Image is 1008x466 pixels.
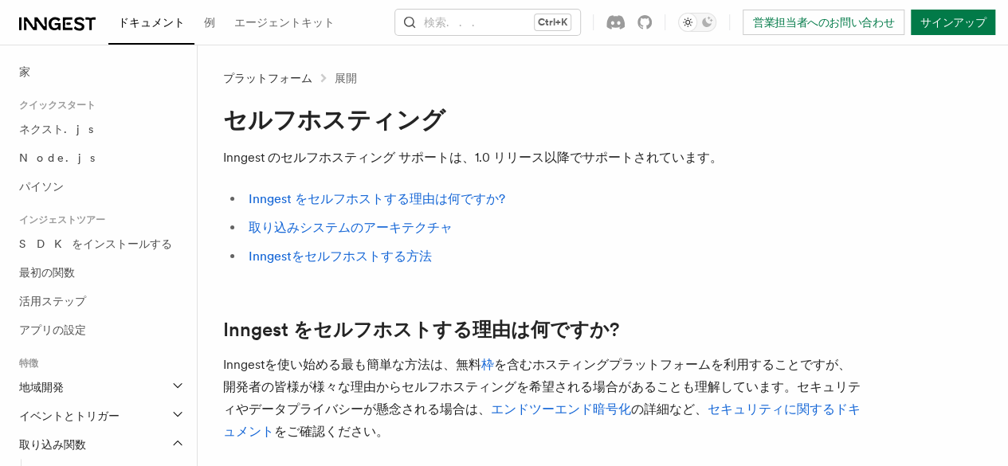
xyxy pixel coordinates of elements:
a: パイソン [13,172,187,201]
a: Node.js [13,143,187,172]
font: 最初の関数 [19,266,75,279]
font: SDKをインストールする [19,237,172,250]
font: をご確認ください。 [274,424,389,439]
font: 特徴 [19,358,38,369]
a: 取り込みシステムのアーキテクチャ [249,220,453,235]
font: Inngestを使い始める最も簡単な方法は、無料 [223,357,481,372]
a: ドキュメント [108,5,194,45]
font: Node.js [19,151,95,164]
a: 営業担当者へのお問い合わせ [743,10,904,35]
a: ネクスト.js [13,115,187,143]
font: ドキュメント [118,16,185,29]
a: エージェントキット [225,5,344,43]
font: パイソン [19,180,64,193]
a: 展開 [335,70,357,86]
font: Inngest をセルフホストする理由は何ですか? [223,318,619,341]
a: サインアップ [911,10,995,35]
a: アプリの設定 [13,315,187,344]
a: 枠 [481,357,494,372]
font: プラットフォーム [223,72,312,84]
button: イベントとトリガー [13,401,187,430]
font: 家 [19,65,30,78]
a: Inngest をセルフホストする理由は何ですか? [223,319,619,341]
font: アプリの設定 [19,323,86,336]
font: ネクスト.js [19,123,93,135]
a: Inngestをセルフホストする方法 [249,249,432,264]
font: 検索... [424,16,484,29]
kbd: Ctrl+K [535,14,571,30]
font: を含むホスティングプラットフォームを利用することですが、開発者の皆様が様々な理由からセルフホスティングを希望される場合があることも理解しています。セキュリティやデータプライバシーが懸念される場合は、 [223,357,861,417]
a: 活用ステップ [13,287,187,315]
font: の詳細など、 [631,401,708,417]
font: 活用ステップ [19,295,86,307]
font: 営業担当者へのお問い合わせ [753,16,894,29]
button: ダークモードを切り替える [678,13,716,32]
a: エンドツーエンド暗号化 [491,401,631,417]
a: 最初の関数 [13,258,187,287]
a: Inngest をセルフホストする理由は何ですか? [249,191,505,206]
font: 例 [204,16,215,29]
a: SDKをインストールする [13,229,187,258]
font: イベントとトリガー [19,409,120,422]
button: 検索...Ctrl+K [395,10,580,35]
font: クイックスタート [19,100,96,111]
font: インジェストツアー [19,214,105,225]
font: サインアップ [920,16,986,29]
a: 家 [13,57,187,86]
button: 取り込み関数 [13,430,187,459]
font: 展開 [335,72,357,84]
font: 取り込み関数 [19,438,86,451]
a: 例 [194,5,225,43]
font: エージェントキット [234,16,335,29]
button: 地域開発 [13,373,187,401]
font: Inngest のセルフホスティング サポートは、1.0 リリース以降でサポートされています。 [223,150,723,165]
font: セルフホスティング [223,105,445,134]
font: 地域開発 [19,381,64,394]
